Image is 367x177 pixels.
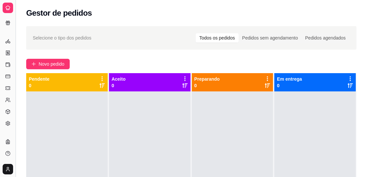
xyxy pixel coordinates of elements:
p: Em entrega [277,76,302,82]
div: Todos os pedidos [196,33,239,42]
span: plus [31,62,36,66]
span: Novo pedido [39,60,64,68]
h2: Gestor de pedidos [26,8,92,18]
button: Novo pedido [26,59,70,69]
p: 0 [112,82,126,89]
span: Selecione o tipo dos pedidos [33,34,91,41]
div: Pedidos agendados [302,33,349,42]
p: Preparando [194,76,220,82]
p: 0 [277,82,302,89]
p: Pendente [29,76,49,82]
div: Pedidos sem agendamento [239,33,302,42]
p: 0 [194,82,220,89]
p: Aceito [112,76,126,82]
p: 0 [29,82,49,89]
